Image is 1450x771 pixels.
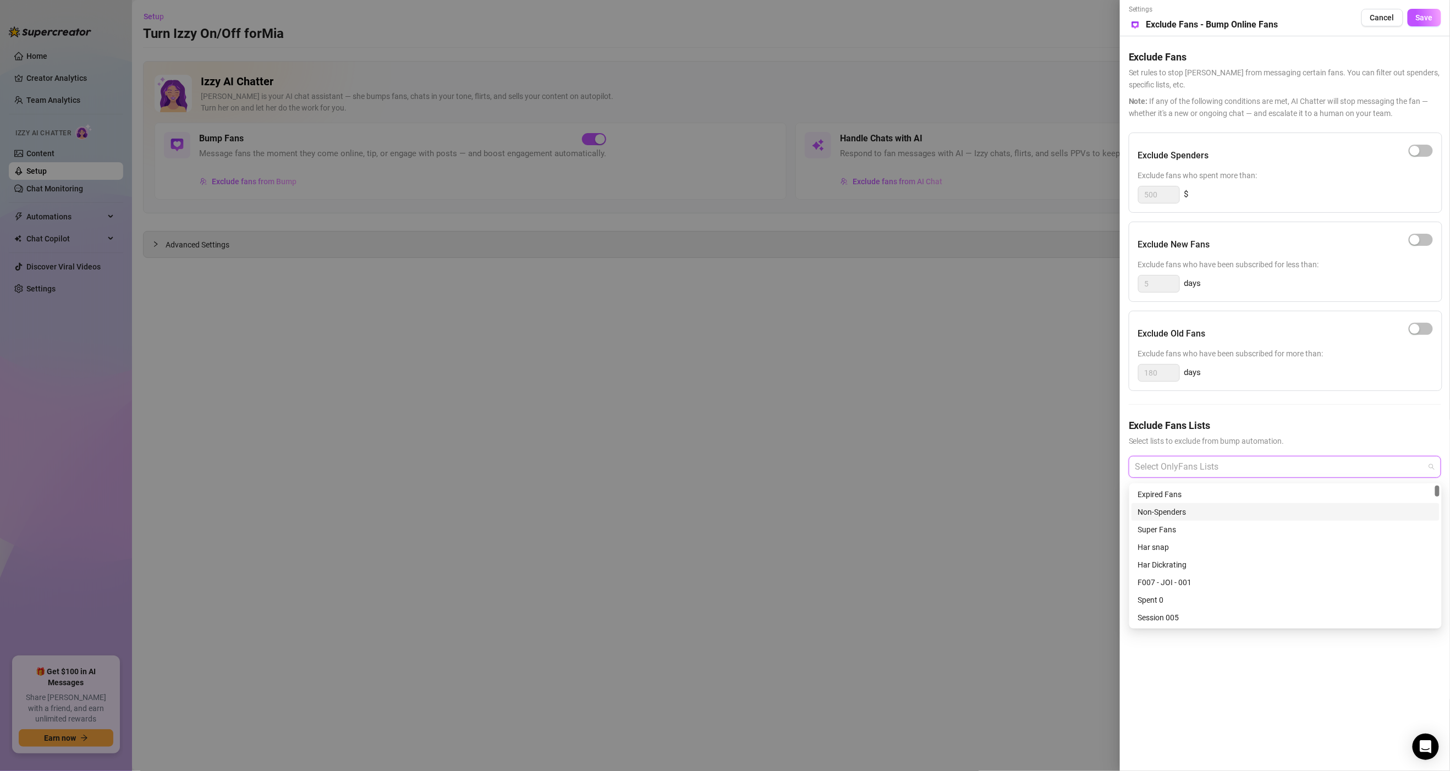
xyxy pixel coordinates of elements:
[1129,49,1441,64] h5: Exclude Fans
[1132,574,1440,591] div: F007 - JOI - 001
[1138,149,1209,162] h5: Exclude Spenders
[1129,435,1441,447] span: Select lists to exclude from bump automation.
[1370,13,1394,22] span: Cancel
[1138,559,1433,571] div: Har Dickrating
[1184,366,1201,379] span: days
[1413,734,1439,760] div: Open Intercom Messenger
[1138,169,1433,181] span: Exclude fans who spent more than:
[1361,9,1403,26] button: Cancel
[1408,9,1441,26] button: Save
[1184,277,1201,290] span: days
[1138,488,1433,500] div: Expired Fans
[1138,238,1210,251] h5: Exclude New Fans
[1129,4,1278,15] span: Settings
[1132,486,1440,503] div: Expired Fans
[1138,612,1433,624] div: Session 005
[1184,188,1189,201] span: $
[1132,538,1440,556] div: Har snap
[1129,418,1441,433] h5: Exclude Fans Lists
[1138,594,1433,606] div: Spent 0
[1132,609,1440,626] div: Session 005
[1138,524,1433,536] div: Super Fans
[1132,521,1440,538] div: Super Fans
[1138,258,1433,271] span: Exclude fans who have been subscribed for less than:
[1138,506,1433,518] div: Non-Spenders
[1138,327,1206,340] h5: Exclude Old Fans
[1129,67,1441,91] span: Set rules to stop [PERSON_NAME] from messaging certain fans. You can filter out spenders, specifi...
[1132,591,1440,609] div: Spent 0
[1138,348,1433,360] span: Exclude fans who have been subscribed for more than:
[1129,97,1148,106] span: Note:
[1138,541,1433,553] div: Har snap
[1138,576,1433,588] div: F007 - JOI - 001
[1132,503,1440,521] div: Non-Spenders
[1129,95,1441,119] span: If any of the following conditions are met, AI Chatter will stop messaging the fan — whether it's...
[1416,13,1433,22] span: Save
[1146,18,1278,31] h5: Exclude Fans - Bump Online Fans
[1132,556,1440,574] div: Har Dickrating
